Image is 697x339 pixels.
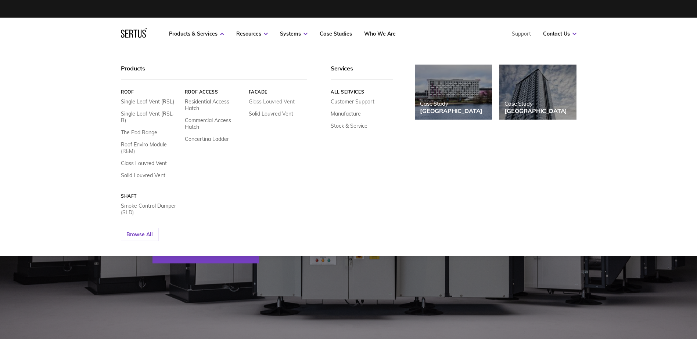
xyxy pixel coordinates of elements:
[121,203,179,216] a: Smoke Control Damper (SLD)
[512,30,531,37] a: Support
[420,107,482,114] div: [GEOGRAPHIC_DATA]
[184,117,243,130] a: Commercial Access Hatch
[121,65,307,80] div: Products
[331,123,367,129] a: Stock & Service
[184,136,229,142] a: Concertina Ladder
[320,30,352,37] a: Case Studies
[331,110,361,117] a: Manufacture
[121,193,179,199] a: Shaft
[415,65,492,120] a: Case Study[GEOGRAPHIC_DATA]
[121,89,179,95] a: Roof
[504,100,567,107] div: Case Study
[331,65,393,80] div: Services
[184,89,243,95] a: Roof Access
[248,89,307,95] a: Facade
[236,30,268,37] a: Resources
[121,228,158,241] a: Browse All
[364,30,396,37] a: Who We Are
[331,98,374,105] a: Customer Support
[565,254,697,339] iframe: Chat Widget
[504,107,567,114] div: [GEOGRAPHIC_DATA]
[121,160,167,167] a: Glass Louvred Vent
[169,30,224,37] a: Products & Services
[184,98,243,112] a: Residential Access Hatch
[121,141,179,154] a: Roof Enviro Module (REM)
[121,172,165,179] a: Solid Louvred Vent
[248,98,294,105] a: Glass Louvred Vent
[420,100,482,107] div: Case Study
[121,129,157,136] a: The Pod Range
[331,89,393,95] a: All services
[121,98,174,105] a: Single Leaf Vent (RSL)
[121,110,179,124] a: Single Leaf Vent (RSL-R)
[543,30,576,37] a: Contact Us
[499,65,576,120] a: Case Study[GEOGRAPHIC_DATA]
[248,110,293,117] a: Solid Louvred Vent
[280,30,308,37] a: Systems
